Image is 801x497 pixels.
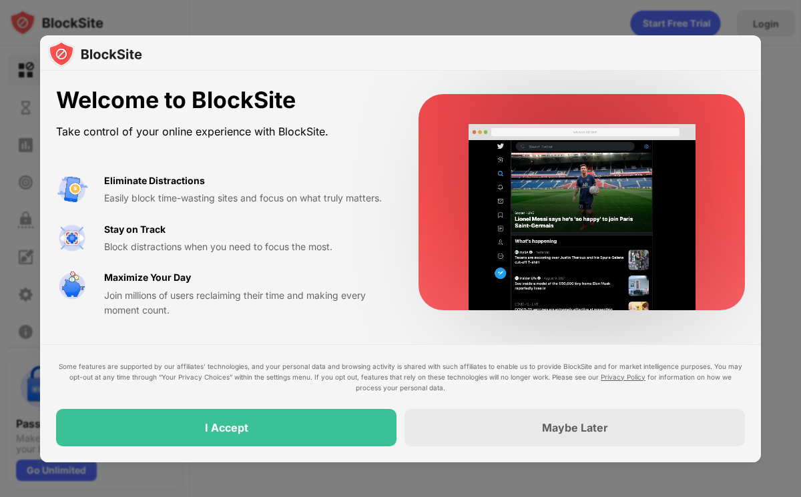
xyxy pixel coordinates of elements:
div: Easily block time-wasting sites and focus on what truly matters. [104,191,386,205]
div: Stay on Track [104,222,166,237]
div: Take control of your online experience with BlockSite. [56,122,386,141]
div: I Accept [205,421,248,434]
div: Eliminate Distractions [104,173,205,188]
img: value-focus.svg [56,222,88,254]
div: Join millions of users reclaiming their time and making every moment count. [104,288,386,318]
div: Welcome to BlockSite [56,87,386,114]
img: logo-blocksite.svg [48,41,142,67]
a: Privacy Policy [601,373,645,381]
div: Maximize Your Day [104,270,191,285]
div: Block distractions when you need to focus the most. [104,239,386,254]
div: Some features are supported by our affiliates’ technologies, and your personal data and browsing ... [56,361,745,393]
div: Maybe Later [542,421,608,434]
img: value-avoid-distractions.svg [56,173,88,205]
img: value-safe-time.svg [56,270,88,302]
